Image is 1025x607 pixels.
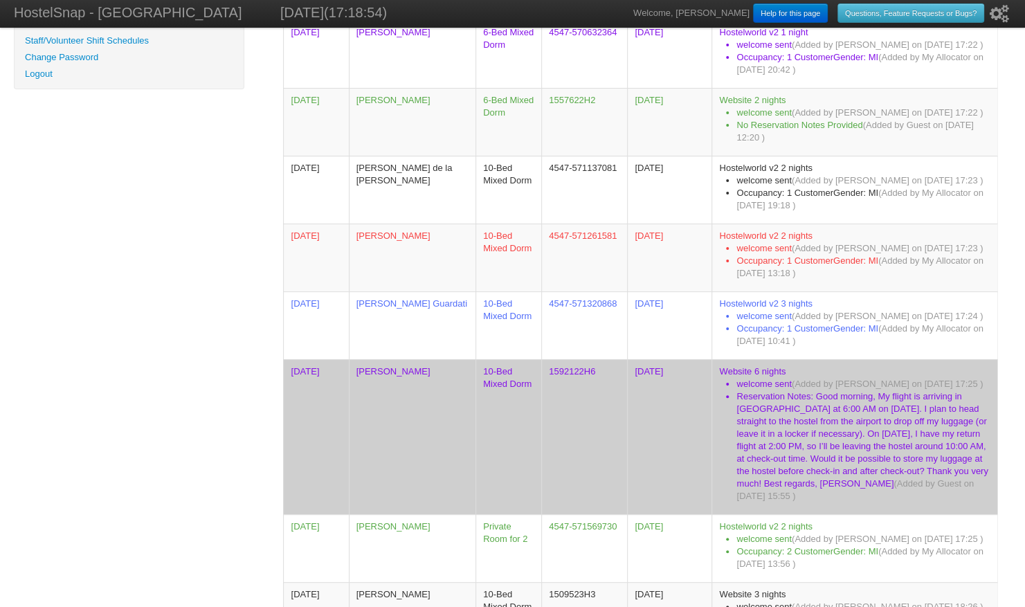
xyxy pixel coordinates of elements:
[837,3,984,23] a: Questions, Feature Requests or Bugs?
[627,156,711,224] td: [DATE]
[627,359,711,514] td: [DATE]
[736,545,990,570] li: Occupancy: 2 CustomerGender: MI
[291,298,319,309] span: 0:00
[349,20,476,88] td: [PERSON_NAME]
[627,20,711,88] td: [DATE]
[792,379,983,389] span: (Added by [PERSON_NAME] on [DATE] 17:25 )
[541,224,627,291] td: 4547-571261581
[736,255,990,280] li: Occupancy: 1 CustomerGender: MI
[627,88,711,156] td: [DATE]
[792,107,983,118] span: (Added by [PERSON_NAME] on [DATE] 17:22 )
[475,20,541,88] td: 6-Bed Mixed Dorm
[291,521,319,532] span: 0:00
[736,533,990,545] li: welcome sent
[349,291,476,359] td: [PERSON_NAME] Guardati
[475,88,541,156] td: 6-Bed Mixed Dorm
[736,107,990,119] li: welcome sent
[291,95,319,105] span: 12:00
[792,534,983,544] span: (Added by [PERSON_NAME] on [DATE] 17:25 )
[627,291,711,359] td: [DATE]
[711,20,997,88] td: Hostelworld v2 1 night
[736,119,990,144] li: No Reservation Notes Provided
[990,5,1009,23] i: Setup Wizard
[541,88,627,156] td: 1557622H2
[792,175,983,185] span: (Added by [PERSON_NAME] on [DATE] 17:23 )
[541,291,627,359] td: 4547-571320868
[15,33,244,49] a: Staff/Volunteer Shift Schedules
[541,514,627,582] td: 4547-571569730
[324,5,387,20] span: (17:18:54)
[541,20,627,88] td: 4547-570632364
[792,243,983,253] span: (Added by [PERSON_NAME] on [DATE] 17:23 )
[541,359,627,514] td: 1592122H6
[349,514,476,582] td: [PERSON_NAME]
[541,156,627,224] td: 4547-571137081
[711,156,997,224] td: Hostelworld v2 2 nights
[792,311,983,321] span: (Added by [PERSON_NAME] on [DATE] 17:24 )
[15,49,244,66] a: Change Password
[349,224,476,291] td: [PERSON_NAME]
[475,224,541,291] td: 10-Bed Mixed Dorm
[711,224,997,291] td: Hostelworld v2 2 nights
[711,514,997,582] td: Hostelworld v2 2 nights
[736,242,990,255] li: welcome sent
[291,589,319,599] span: 14:00
[792,39,983,50] span: (Added by [PERSON_NAME] on [DATE] 17:22 )
[291,163,319,173] span: 0:00
[475,156,541,224] td: 10-Bed Mixed Dorm
[349,88,476,156] td: [PERSON_NAME]
[736,174,990,187] li: welcome sent
[736,39,990,51] li: welcome sent
[627,514,711,582] td: [DATE]
[753,3,828,23] a: Help for this page
[736,51,990,76] li: Occupancy: 1 CustomerGender: MI
[349,156,476,224] td: [PERSON_NAME] de la [PERSON_NAME]
[736,187,990,212] li: Occupancy: 1 CustomerGender: MI
[711,291,997,359] td: Hostelworld v2 3 nights
[291,27,319,37] span: 15:00
[291,366,319,377] span: 9:00
[291,230,319,241] span: 0:00
[475,291,541,359] td: 10-Bed Mixed Dorm
[711,359,997,514] td: Website 6 nights
[475,514,541,582] td: Private Room for 2
[711,88,997,156] td: Website 2 nights
[736,310,990,323] li: welcome sent
[349,359,476,514] td: [PERSON_NAME]
[736,323,990,347] li: Occupancy: 1 CustomerGender: MI
[736,390,990,502] li: Reservation Notes: Good morning, My flight is arriving in [GEOGRAPHIC_DATA] at 6:00 AM on [DATE]....
[627,224,711,291] td: [DATE]
[15,66,244,82] a: Logout
[475,359,541,514] td: 10-Bed Mixed Dorm
[736,378,990,390] li: welcome sent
